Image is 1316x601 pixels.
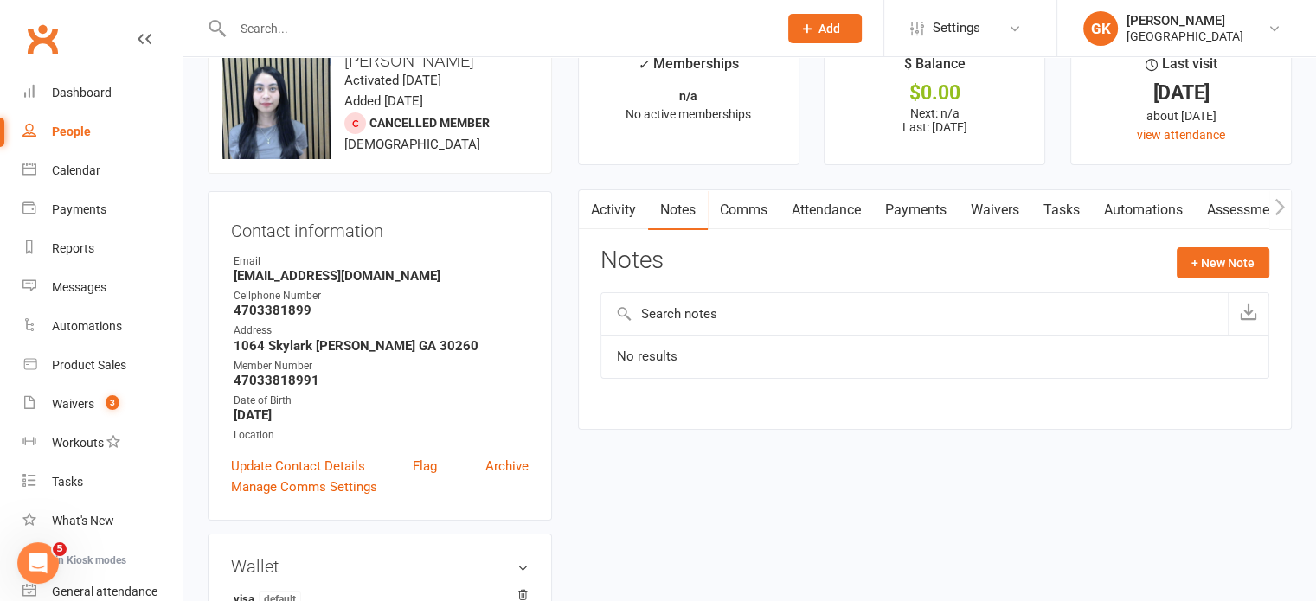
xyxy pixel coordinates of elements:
[601,335,1268,378] td: No results
[22,424,183,463] a: Workouts
[222,51,331,159] img: image1750809118.png
[818,22,840,35] span: Add
[933,9,980,48] span: Settings
[638,53,739,85] div: Memberships
[52,163,100,177] div: Calendar
[22,229,183,268] a: Reports
[1087,84,1275,102] div: [DATE]
[344,73,441,88] time: Activated [DATE]
[904,53,966,84] div: $ Balance
[52,585,157,598] div: General attendance
[369,116,490,130] span: Cancelled member
[22,385,183,424] a: Waivers 3
[638,56,649,73] i: ✓
[234,338,529,354] strong: 1064 Skylark [PERSON_NAME] GA 30260
[22,74,183,112] a: Dashboard
[234,288,529,304] div: Cellphone Number
[579,190,648,230] a: Activity
[52,86,112,99] div: Dashboard
[106,395,119,410] span: 3
[231,557,529,576] h3: Wallet
[52,475,83,489] div: Tasks
[873,190,959,230] a: Payments
[52,280,106,294] div: Messages
[17,542,59,584] iframe: Intercom live chat
[234,323,529,339] div: Address
[648,190,708,230] a: Notes
[234,358,529,374] div: Member Number
[234,407,529,423] strong: [DATE]
[52,514,114,527] div: What's New
[1146,53,1217,84] div: Last visit
[1127,13,1243,29] div: [PERSON_NAME]
[1092,190,1195,230] a: Automations
[780,190,873,230] a: Attendance
[21,17,64,61] a: Clubworx
[234,393,529,409] div: Date of Birth
[52,202,106,216] div: Payments
[22,346,183,385] a: Product Sales
[228,16,766,41] input: Search...
[788,14,862,43] button: Add
[22,307,183,346] a: Automations
[1087,106,1275,125] div: about [DATE]
[600,247,664,278] h3: Notes
[959,190,1031,230] a: Waivers
[234,253,529,270] div: Email
[22,502,183,540] a: What's New
[53,542,67,556] span: 5
[1083,11,1118,46] div: GK
[344,93,423,109] time: Added [DATE]
[601,293,1228,335] input: Search notes
[234,303,529,318] strong: 4703381899
[1195,190,1300,230] a: Assessments
[234,268,529,284] strong: [EMAIL_ADDRESS][DOMAIN_NAME]
[52,397,94,411] div: Waivers
[222,51,537,70] h3: [PERSON_NAME]
[679,89,697,103] strong: n/a
[22,268,183,307] a: Messages
[52,436,104,450] div: Workouts
[1031,190,1092,230] a: Tasks
[22,151,183,190] a: Calendar
[22,190,183,229] a: Payments
[708,190,780,230] a: Comms
[413,456,437,476] a: Flag
[231,456,365,476] a: Update Contact Details
[1137,128,1225,142] a: view attendance
[626,107,751,121] span: No active memberships
[52,319,122,333] div: Automations
[231,476,377,497] a: Manage Comms Settings
[234,427,529,444] div: Location
[840,84,1029,102] div: $0.00
[52,241,94,255] div: Reports
[485,456,529,476] a: Archive
[22,112,183,151] a: People
[1127,29,1243,44] div: [GEOGRAPHIC_DATA]
[344,137,480,152] span: [DEMOGRAPHIC_DATA]
[231,214,529,240] h3: Contact information
[22,463,183,502] a: Tasks
[840,106,1029,134] p: Next: n/a Last: [DATE]
[52,358,126,372] div: Product Sales
[1177,247,1269,278] button: + New Note
[234,373,529,388] strong: 47033818991
[52,125,91,138] div: People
